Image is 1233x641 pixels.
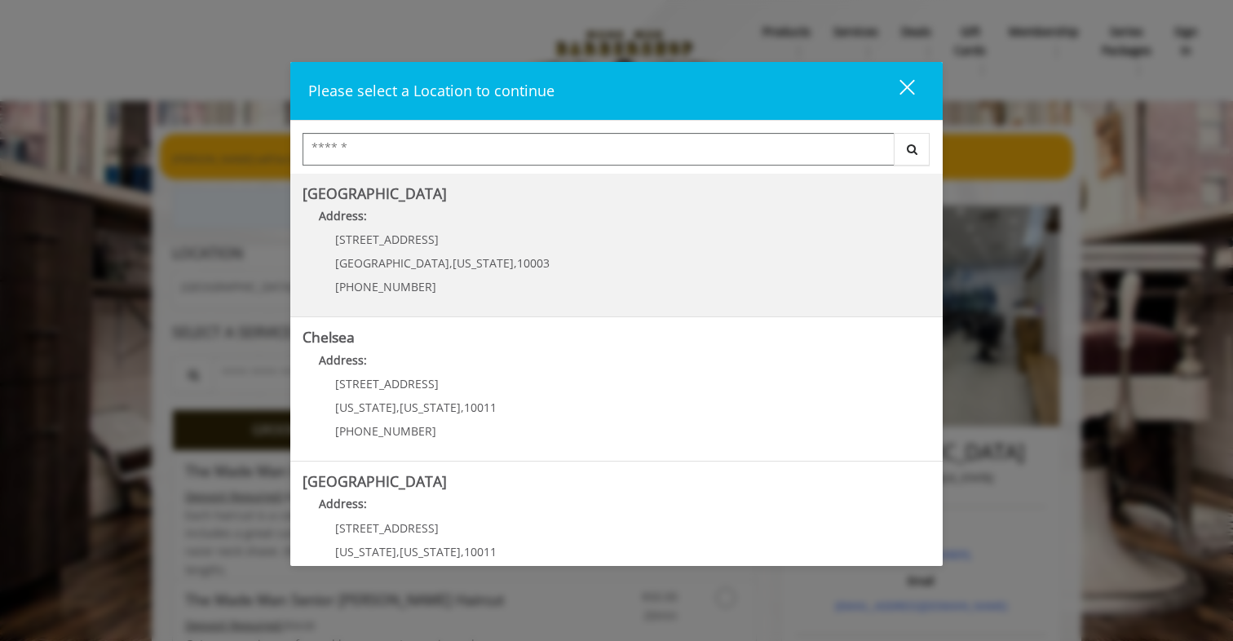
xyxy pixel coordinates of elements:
span: , [396,400,400,415]
span: [US_STATE] [335,544,396,559]
input: Search Center [303,133,895,166]
i: Search button [903,144,921,155]
span: [STREET_ADDRESS] [335,232,439,247]
span: [PHONE_NUMBER] [335,423,436,439]
span: , [396,544,400,559]
span: [PHONE_NUMBER] [335,279,436,294]
span: [US_STATE] [453,255,514,271]
span: [GEOGRAPHIC_DATA] [335,255,449,271]
span: 10003 [517,255,550,271]
span: , [514,255,517,271]
span: [US_STATE] [335,400,396,415]
div: Center Select [303,133,930,174]
span: , [461,544,464,559]
span: , [461,400,464,415]
span: [STREET_ADDRESS] [335,520,439,536]
b: Chelsea [303,327,355,347]
span: [US_STATE] [400,400,461,415]
b: Address: [319,208,367,223]
span: , [449,255,453,271]
span: 10011 [464,544,497,559]
span: [US_STATE] [400,544,461,559]
span: 10011 [464,400,497,415]
b: Address: [319,496,367,511]
span: [STREET_ADDRESS] [335,376,439,391]
b: [GEOGRAPHIC_DATA] [303,471,447,491]
b: [GEOGRAPHIC_DATA] [303,183,447,203]
b: Address: [319,352,367,368]
span: Please select a Location to continue [308,81,555,100]
button: close dialog [869,74,925,108]
div: close dialog [881,78,913,103]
